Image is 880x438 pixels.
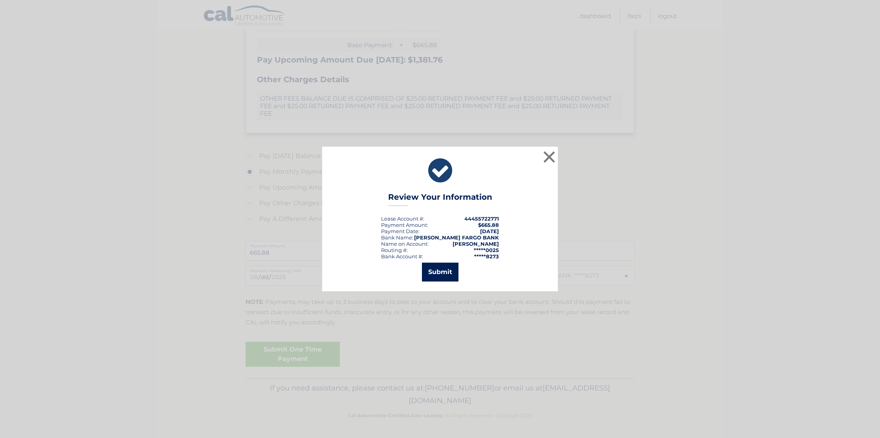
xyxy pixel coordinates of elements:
[381,228,420,234] div: :
[381,222,428,228] div: Payment Amount:
[381,228,418,234] span: Payment Date
[414,234,499,241] strong: [PERSON_NAME] FARGO BANK
[381,241,429,247] div: Name on Account:
[388,192,492,206] h3: Review Your Information
[422,263,458,282] button: Submit
[381,234,413,241] div: Bank Name:
[478,222,499,228] span: $665.88
[381,247,408,253] div: Routing #:
[541,149,557,165] button: ×
[381,215,424,222] div: Lease Account #:
[480,228,499,234] span: [DATE]
[381,253,423,259] div: Bank Account #:
[464,215,499,222] strong: 44455722771
[453,241,499,247] strong: [PERSON_NAME]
